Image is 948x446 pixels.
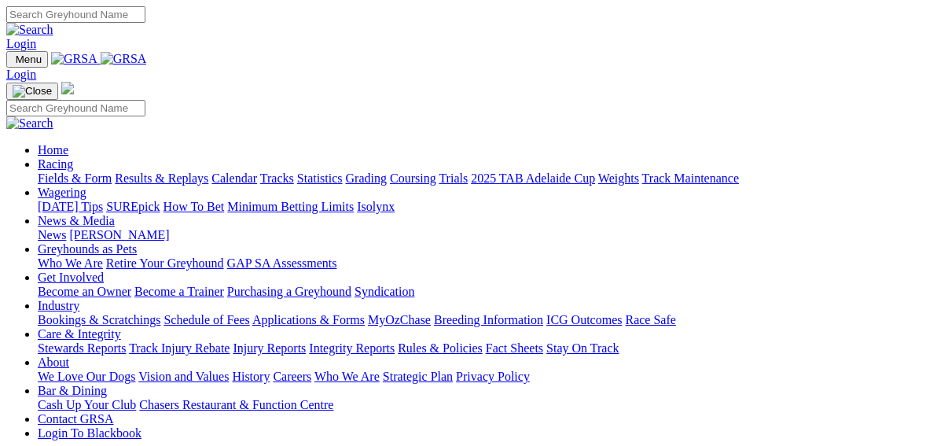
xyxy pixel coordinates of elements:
div: Industry [38,313,942,327]
a: Wagering [38,186,86,199]
div: Care & Integrity [38,341,942,356]
a: Become a Trainer [134,285,224,298]
a: Minimum Betting Limits [227,200,354,213]
a: Syndication [355,285,414,298]
span: Menu [16,53,42,65]
div: Racing [38,171,942,186]
a: Track Injury Rebate [129,341,230,355]
input: Search [6,6,145,23]
a: MyOzChase [368,313,431,326]
img: Search [6,116,53,131]
a: Statistics [297,171,343,185]
a: Privacy Policy [456,370,530,383]
a: Fields & Form [38,171,112,185]
a: Fact Sheets [486,341,543,355]
a: About [38,356,69,369]
img: GRSA [51,52,97,66]
a: Become an Owner [38,285,131,298]
button: Toggle navigation [6,83,58,100]
a: Track Maintenance [642,171,739,185]
a: Bookings & Scratchings [38,313,160,326]
a: Rules & Policies [398,341,483,355]
a: Who We Are [38,256,103,270]
div: Wagering [38,200,942,214]
a: Get Involved [38,271,104,284]
a: Login To Blackbook [38,426,141,440]
a: [DATE] Tips [38,200,103,213]
a: Schedule of Fees [164,313,249,326]
a: How To Bet [164,200,225,213]
a: Contact GRSA [38,412,113,426]
div: News & Media [38,228,942,242]
a: Grading [346,171,387,185]
a: Calendar [211,171,257,185]
button: Toggle navigation [6,51,48,68]
div: Get Involved [38,285,942,299]
a: Integrity Reports [309,341,395,355]
a: Tracks [260,171,294,185]
a: We Love Our Dogs [38,370,135,383]
a: Vision and Values [138,370,229,383]
a: News [38,228,66,241]
a: Purchasing a Greyhound [227,285,351,298]
a: Applications & Forms [252,313,365,326]
a: Strategic Plan [383,370,453,383]
a: Chasers Restaurant & Function Centre [139,398,333,411]
img: Close [13,85,52,98]
a: SUREpick [106,200,160,213]
a: Results & Replays [115,171,208,185]
a: 2025 TAB Adelaide Cup [471,171,595,185]
div: Bar & Dining [38,398,942,412]
a: Stewards Reports [38,341,126,355]
a: Bar & Dining [38,384,107,397]
a: Cash Up Your Club [38,398,136,411]
a: Home [38,143,68,157]
a: Race Safe [625,313,675,326]
a: Isolynx [357,200,395,213]
img: GRSA [101,52,147,66]
a: Breeding Information [434,313,543,326]
a: Stay On Track [546,341,619,355]
a: Careers [273,370,311,383]
a: GAP SA Assessments [227,256,337,270]
input: Search [6,100,145,116]
a: Injury Reports [233,341,306,355]
a: Racing [38,157,73,171]
a: News & Media [38,214,115,227]
a: Coursing [390,171,436,185]
a: Login [6,37,36,50]
div: About [38,370,942,384]
img: Search [6,23,53,37]
a: Retire Your Greyhound [106,256,224,270]
div: Greyhounds as Pets [38,256,942,271]
a: Who We Are [314,370,380,383]
a: Care & Integrity [38,327,121,341]
a: Industry [38,299,79,312]
img: logo-grsa-white.png [61,82,74,94]
a: ICG Outcomes [546,313,622,326]
a: Trials [439,171,468,185]
a: Weights [598,171,639,185]
a: [PERSON_NAME] [69,228,169,241]
a: Login [6,68,36,81]
a: History [232,370,270,383]
a: Greyhounds as Pets [38,242,137,256]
